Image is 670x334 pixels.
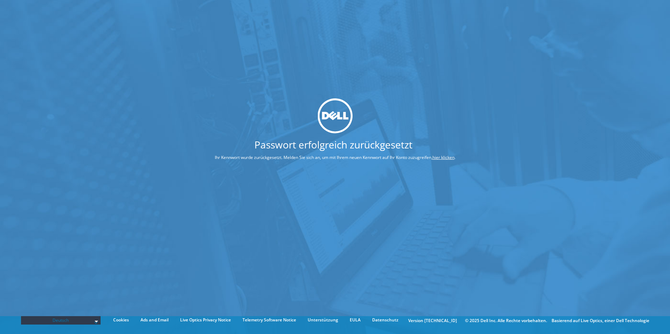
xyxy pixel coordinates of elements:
li: Basierend auf Live Optics, einer Dell Technologie [552,317,649,325]
img: dell_svg_logo.svg [317,98,353,133]
a: Ads and Email [135,316,174,324]
li: Version [TECHNICAL_ID] [405,317,460,325]
p: Ihr Kennwort wurde zurückgesetzt. Melden Sie sich an, um mit Ihrem neuen Kennwort auf Ihr Konto z... [189,154,482,161]
li: © 2025 Dell Inc. Alle Rechte vorbehalten. [462,317,551,325]
h1: Passwort erfolgreich zurückgesetzt [189,140,478,149]
a: EULA [344,316,366,324]
a: Cookies [108,316,134,324]
a: Telemetry Software Notice [237,316,301,324]
a: Unterstützung [302,316,343,324]
a: hier klicken [432,154,454,160]
a: Live Optics Privacy Notice [175,316,236,324]
span: Deutsch [25,316,97,325]
a: Datenschutz [367,316,404,324]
